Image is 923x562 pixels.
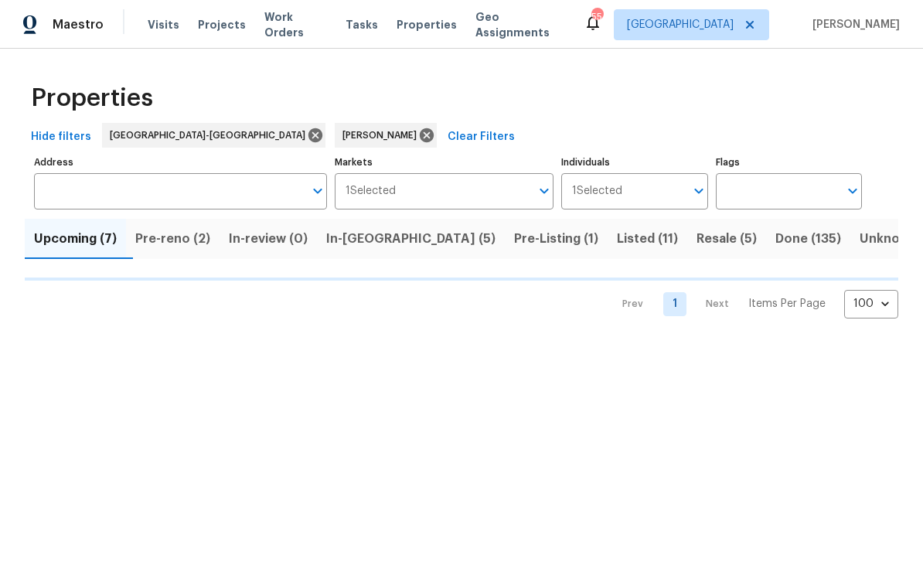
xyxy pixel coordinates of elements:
label: Individuals [561,158,707,167]
span: In-review (0) [229,228,308,250]
span: Upcoming (7) [34,228,117,250]
span: Geo Assignments [475,9,565,40]
span: [GEOGRAPHIC_DATA] [627,17,734,32]
span: Listed (11) [617,228,678,250]
span: Pre-Listing (1) [514,228,598,250]
span: Properties [397,17,457,32]
span: Done (135) [775,228,841,250]
span: Hide filters [31,128,91,147]
span: Resale (5) [697,228,757,250]
span: In-[GEOGRAPHIC_DATA] (5) [326,228,496,250]
button: Open [688,180,710,202]
label: Flags [716,158,862,167]
span: Properties [31,90,153,106]
span: 1 Selected [572,185,622,198]
button: Open [307,180,329,202]
label: Address [34,158,327,167]
button: Open [533,180,555,202]
nav: Pagination Navigation [608,290,898,318]
div: 100 [844,284,898,324]
span: Visits [148,17,179,32]
span: 1 Selected [346,185,396,198]
label: Markets [335,158,554,167]
a: Goto page 1 [663,292,686,316]
button: Hide filters [25,123,97,152]
div: [PERSON_NAME] [335,123,437,148]
span: Maestro [53,17,104,32]
div: 55 [591,9,602,25]
span: Projects [198,17,246,32]
div: [GEOGRAPHIC_DATA]-[GEOGRAPHIC_DATA] [102,123,325,148]
button: Clear Filters [441,123,521,152]
span: Pre-reno (2) [135,228,210,250]
button: Open [842,180,863,202]
span: Clear Filters [448,128,515,147]
p: Items Per Page [748,296,826,312]
span: [PERSON_NAME] [342,128,423,143]
span: [PERSON_NAME] [806,17,900,32]
span: Tasks [346,19,378,30]
span: Work Orders [264,9,327,40]
span: [GEOGRAPHIC_DATA]-[GEOGRAPHIC_DATA] [110,128,312,143]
